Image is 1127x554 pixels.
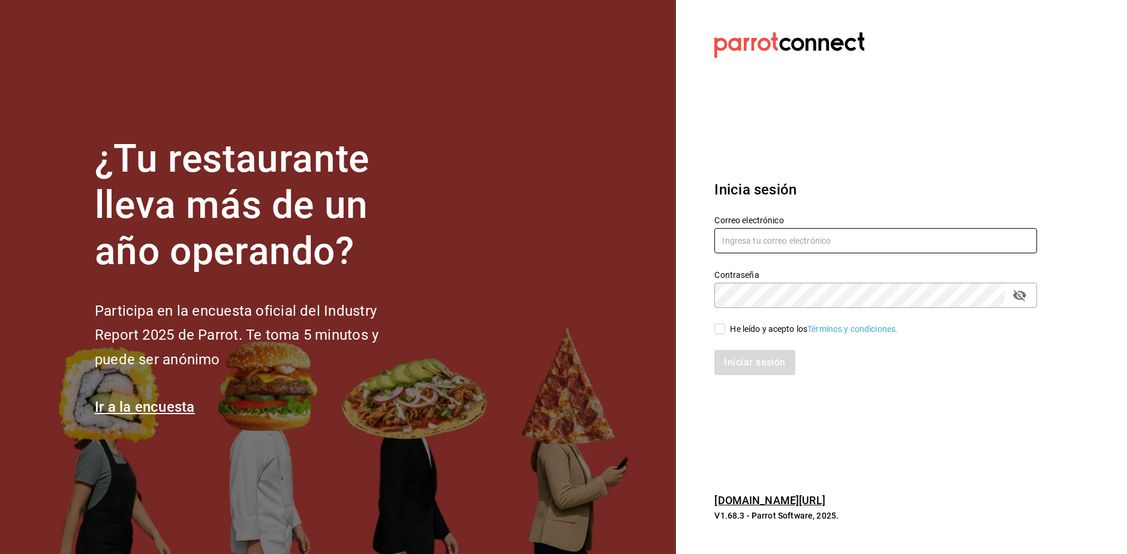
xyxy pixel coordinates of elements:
[714,179,1037,200] h3: Inicia sesión
[714,228,1037,253] input: Ingresa tu correo electrónico
[1009,285,1030,306] button: passwordField
[95,299,419,372] h2: Participa en la encuesta oficial del Industry Report 2025 de Parrot. Te toma 5 minutos y puede se...
[730,323,898,336] div: He leído y acepto los
[714,271,1037,279] label: Contraseña
[714,510,1037,522] p: V1.68.3 - Parrot Software, 2025.
[807,324,898,334] a: Términos y condiciones.
[714,216,1037,224] label: Correo electrónico
[95,399,195,415] a: Ir a la encuesta
[714,494,825,507] a: [DOMAIN_NAME][URL]
[95,136,419,274] h1: ¿Tu restaurante lleva más de un año operando?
